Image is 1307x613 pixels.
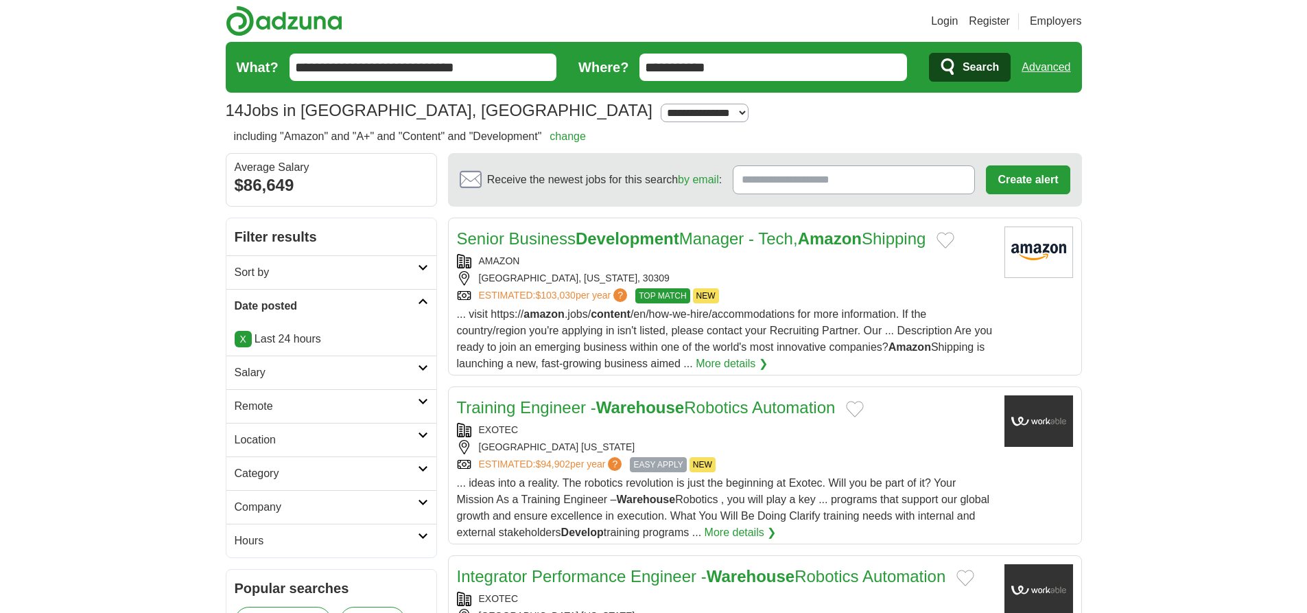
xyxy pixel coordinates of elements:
a: More details ❯ [696,356,768,372]
h2: Category [235,465,418,482]
strong: content [591,308,631,320]
h2: Remote [235,398,418,415]
h2: Filter results [226,218,436,255]
span: NEW [690,457,716,472]
a: change [550,130,586,142]
h2: Location [235,432,418,448]
span: ? [608,457,622,471]
button: Create alert [986,165,1070,194]
span: TOP MATCH [635,288,690,303]
strong: Warehouse [707,567,794,586]
span: $94,902 [535,459,570,470]
span: ... visit https:// .jobs/ /en/how-we-hire/accommodations for more information. If the country/reg... [457,308,993,369]
a: ESTIMATED:$103,030per year? [479,288,631,303]
a: ESTIMATED:$94,902per year? [479,457,625,472]
label: What? [237,57,279,78]
button: Add to favorite jobs [846,401,864,417]
span: Receive the newest jobs for this search : [487,172,722,188]
strong: Warehouse [617,494,676,505]
button: Add to favorite jobs [937,232,954,248]
div: EXOTEC [457,592,993,606]
a: Training Engineer -WarehouseRobotics Automation [457,398,836,417]
p: Last 24 hours [235,331,428,347]
a: Login [931,13,958,30]
span: EASY APPLY [630,457,686,472]
a: X [235,331,252,347]
button: Search [929,53,1011,82]
strong: amazon [523,308,565,320]
a: Register [969,13,1010,30]
h2: Hours [235,533,418,549]
img: Amazon logo [1004,227,1073,278]
strong: Warehouse [596,398,684,417]
h2: Salary [235,365,418,381]
a: Company [226,490,436,524]
span: 14 [226,98,244,123]
a: More details ❯ [705,524,777,541]
span: $103,030 [535,290,575,301]
strong: Amazon [798,229,862,248]
a: Integrator Performance Engineer -WarehouseRobotics Automation [457,567,946,586]
h2: including "Amazon" and "A+" and "Content" and "Development" [234,128,586,145]
a: AMAZON [479,255,520,266]
div: [GEOGRAPHIC_DATA], [US_STATE], 30309 [457,271,993,286]
span: ? [613,288,627,302]
strong: Develop [561,527,604,538]
a: Category [226,456,436,490]
a: Sort by [226,255,436,289]
strong: Amazon [888,341,931,353]
span: ... ideas into a reality. The robotics revolution is just the beginning at Exotec. Will you be pa... [457,477,990,538]
img: Company logo [1004,395,1073,447]
a: Employers [1030,13,1082,30]
a: Remote [226,389,436,423]
a: by email [678,174,719,185]
img: Adzuna logo [226,5,342,36]
label: Where? [578,57,628,78]
strong: Development [576,229,679,248]
a: Salary [226,356,436,389]
div: EXOTEC [457,423,993,437]
h2: Popular searches [235,578,428,599]
div: [GEOGRAPHIC_DATA] [US_STATE] [457,440,993,454]
a: Date posted [226,289,436,323]
h2: Date posted [235,298,418,314]
a: Advanced [1022,54,1070,81]
div: Average Salary [235,162,428,173]
a: Location [226,423,436,456]
h2: Sort by [235,264,418,281]
button: Add to favorite jobs [956,570,974,586]
h2: Company [235,499,418,516]
span: NEW [693,288,719,303]
h1: Jobs in [GEOGRAPHIC_DATA], [GEOGRAPHIC_DATA] [226,101,652,119]
div: $86,649 [235,173,428,198]
a: Hours [226,524,436,557]
span: Search [963,54,999,81]
a: Senior BusinessDevelopmentManager - Tech,AmazonShipping [457,229,926,248]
